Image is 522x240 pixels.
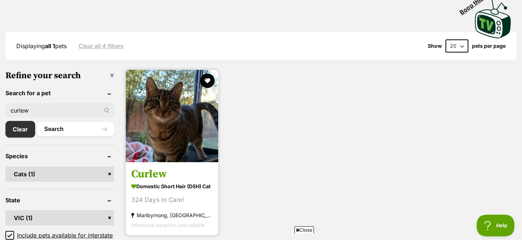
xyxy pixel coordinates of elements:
header: State [5,197,114,203]
a: Curlew Domestic Short Hair (DSH) Cat 324 Days In Care! Maribyrnong, [GEOGRAPHIC_DATA] Interstate ... [126,162,218,236]
span: Close [294,226,314,233]
header: Search for a pet [5,90,114,96]
a: Clear all 4 filters [79,43,124,49]
strong: Domestic Short Hair (DSH) Cat [131,181,213,192]
button: favourite [200,73,215,88]
h3: Refine your search [5,71,114,81]
input: Toby [5,104,114,117]
h3: Curlew [131,168,213,181]
a: Clear [5,121,35,138]
span: Interstate adoption unavailable [131,222,205,228]
img: Curlew - Domestic Short Hair (DSH) Cat [126,70,218,162]
strong: all 1 [45,42,55,50]
header: Species [5,153,114,159]
a: Cats (1) [5,167,114,182]
span: Show [428,43,442,49]
div: 324 Days In Care! [131,195,213,205]
span: Displaying pets [16,42,67,50]
iframe: Help Scout Beacon - Open [477,215,515,236]
a: VIC (1) [5,210,114,226]
label: pets per page [472,43,506,49]
button: Search [37,122,114,136]
strong: Maribyrnong, [GEOGRAPHIC_DATA] [131,211,213,220]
